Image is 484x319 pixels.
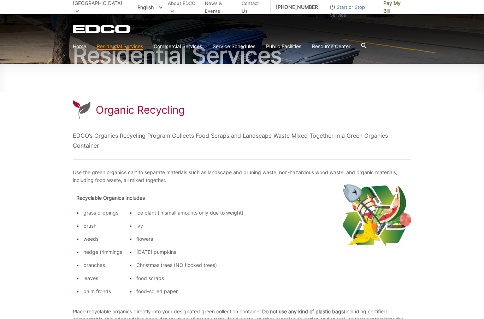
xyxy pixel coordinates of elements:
[83,222,122,230] li: brush
[136,287,243,295] li: food-soiled paper
[262,308,344,314] strong: Do not use any kind of plastic bags
[73,169,411,184] p: Use the green organics cart to separate materials such as landscape and pruning waste, non-hazard...
[341,184,411,251] img: Organics Arrow
[136,235,243,243] li: flowers
[132,1,168,13] span: English
[76,195,145,201] strong: Recyclable Organics Includes
[266,42,301,50] a: Public Facilities
[136,261,243,269] li: Christmas trees (NO flocked trees)
[154,42,202,50] a: Commercial Services
[83,261,122,269] li: branches
[83,248,122,256] li: hedge trimmings
[136,248,243,256] li: [DATE] pumpkins
[136,274,243,282] li: food scraps
[73,25,131,33] a: EDCD logo. Return to the homepage.
[83,274,122,282] li: leaves
[73,44,411,67] h2: Residential Services
[312,42,350,50] a: Resource Center
[97,42,143,50] a: Residential Services
[83,287,122,295] li: palm fronds
[136,209,243,217] li: ice plant (in small amounts only due to weight)
[73,131,411,150] p: EDCO’s Organics Recycling Program Collects Food Scraps and Landscape Waste Mixed Together in a Gr...
[96,103,185,116] h1: Organic Recycling
[213,42,255,50] a: Service Schedules
[83,209,122,217] li: grass clippings
[83,235,122,243] li: weeds
[136,222,243,230] li: ivy
[73,42,86,50] a: Home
